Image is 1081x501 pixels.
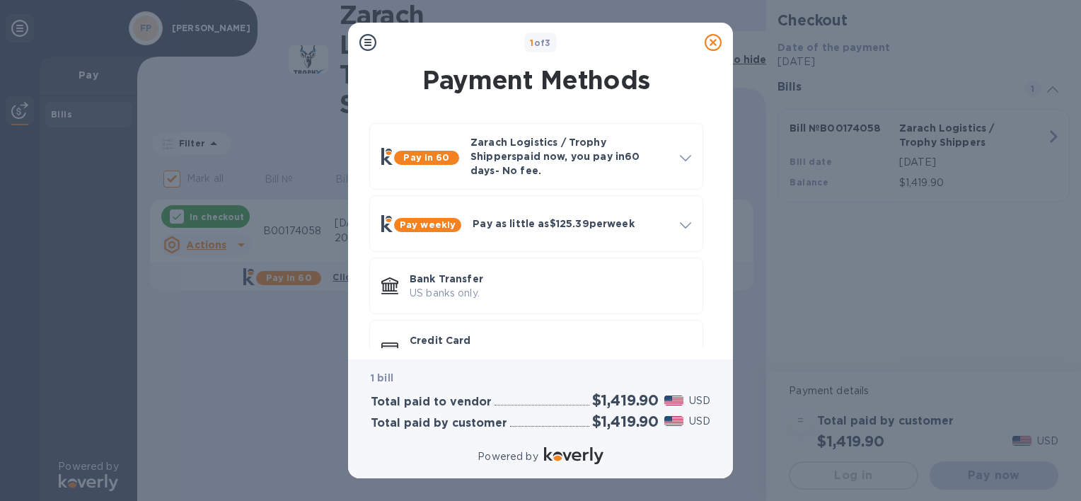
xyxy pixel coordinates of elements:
[403,152,449,163] b: Pay in 60
[530,38,551,48] b: of 3
[366,65,706,95] h1: Payment Methods
[473,217,669,231] p: Pay as little as $125.39 per week
[530,38,533,48] span: 1
[371,396,492,409] h3: Total paid to vendor
[478,449,538,464] p: Powered by
[410,286,691,301] p: US banks only.
[664,416,683,426] img: USD
[371,417,507,430] h3: Total paid by customer
[410,333,691,347] p: Credit Card
[592,391,659,409] h2: $1,419.90
[689,414,710,429] p: USD
[470,135,669,178] p: Zarach Logistics / Trophy Shippers paid now, you pay in 60 days - No fee.
[592,413,659,430] h2: $1,419.90
[371,372,393,384] b: 1 bill
[689,393,710,408] p: USD
[544,447,603,464] img: Logo
[400,219,456,230] b: Pay weekly
[410,272,691,286] p: Bank Transfer
[664,396,683,405] img: USD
